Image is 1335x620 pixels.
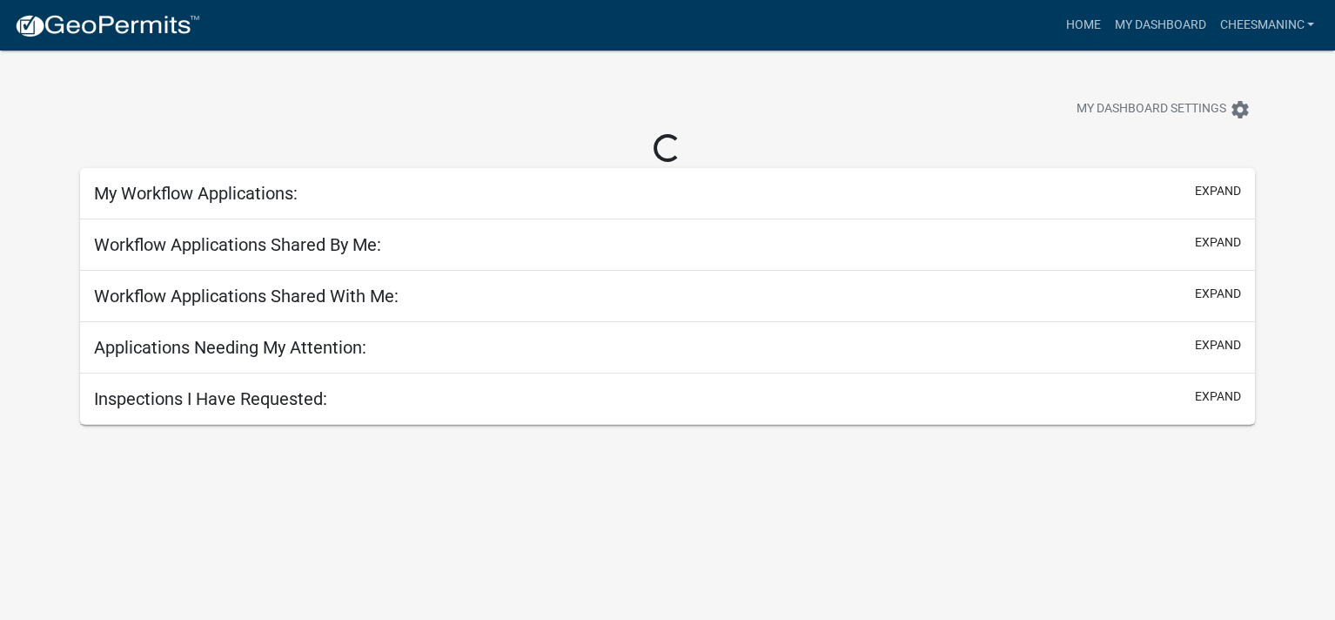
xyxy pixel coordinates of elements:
h5: Applications Needing My Attention: [94,337,366,358]
button: expand [1195,387,1241,406]
h5: Inspections I Have Requested: [94,388,327,409]
button: expand [1195,233,1241,252]
button: expand [1195,285,1241,303]
h5: Workflow Applications Shared With Me: [94,286,399,307]
i: settings [1230,99,1251,120]
a: Home [1058,9,1107,42]
button: expand [1195,182,1241,200]
button: My Dashboard Settingssettings [1063,92,1265,126]
h5: Workflow Applications Shared By Me: [94,234,381,255]
button: expand [1195,336,1241,354]
h5: My Workflow Applications: [94,183,298,204]
a: My Dashboard [1107,9,1212,42]
span: My Dashboard Settings [1077,99,1226,120]
a: cheesmaninc [1212,9,1321,42]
